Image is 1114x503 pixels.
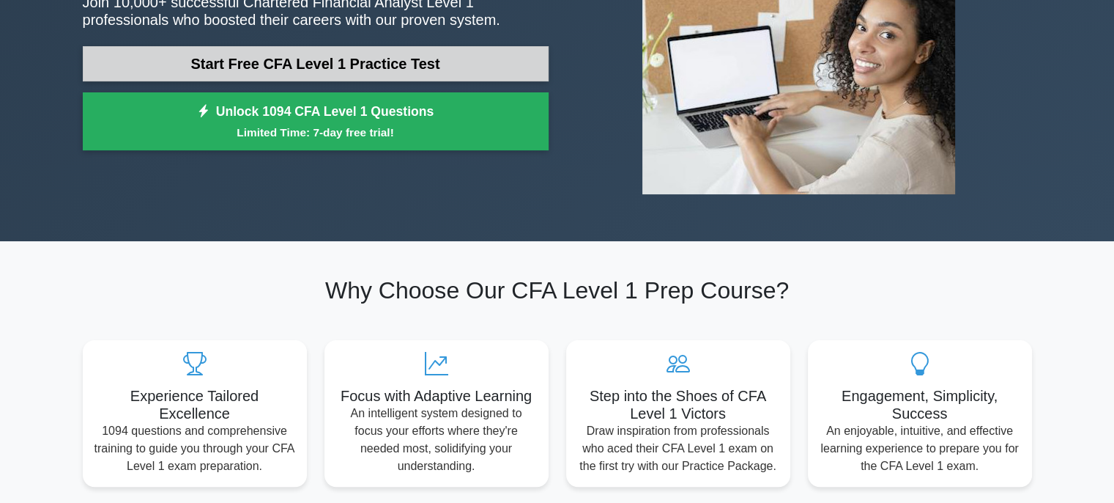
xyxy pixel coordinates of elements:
[578,387,779,422] h5: Step into the Shoes of CFA Level 1 Victors
[101,124,530,141] small: Limited Time: 7-day free trial!
[336,387,537,405] h5: Focus with Adaptive Learning
[820,422,1020,475] p: An enjoyable, intuitive, and effective learning experience to prepare you for the CFA Level 1 exam.
[83,46,549,81] a: Start Free CFA Level 1 Practice Test
[820,387,1020,422] h5: Engagement, Simplicity, Success
[83,276,1032,304] h2: Why Choose Our CFA Level 1 Prep Course?
[94,387,295,422] h5: Experience Tailored Excellence
[578,422,779,475] p: Draw inspiration from professionals who aced their CFA Level 1 exam on the first try with our Pra...
[83,92,549,151] a: Unlock 1094 CFA Level 1 QuestionsLimited Time: 7-day free trial!
[94,422,295,475] p: 1094 questions and comprehensive training to guide you through your CFA Level 1 exam preparation.
[336,405,537,475] p: An intelligent system designed to focus your efforts where they're needed most, solidifying your ...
